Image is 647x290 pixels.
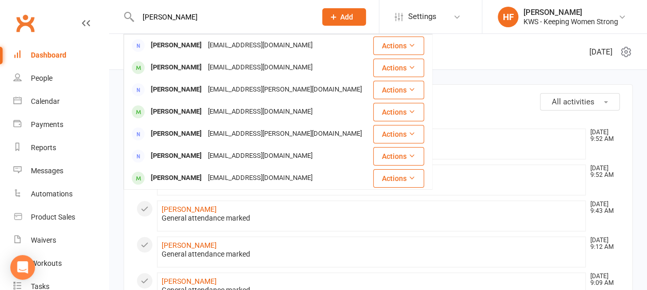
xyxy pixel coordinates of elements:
div: [EMAIL_ADDRESS][PERSON_NAME][DOMAIN_NAME] [205,126,365,141]
div: [PERSON_NAME] [148,104,205,119]
a: Calendar [13,90,109,113]
a: Clubworx [12,10,38,36]
div: [EMAIL_ADDRESS][DOMAIN_NAME] [205,149,316,164]
span: [DATE] [589,46,613,58]
div: [EMAIL_ADDRESS][PERSON_NAME][DOMAIN_NAME] [205,82,365,97]
a: [PERSON_NAME] [162,277,217,285]
a: Payments [13,113,109,136]
div: Open Intercom Messenger [10,255,35,280]
div: Waivers [31,236,56,244]
button: Actions [373,169,424,188]
a: Workouts [13,252,109,275]
a: People [13,67,109,90]
div: [PERSON_NAME] [148,171,205,186]
div: Dashboard [31,51,66,59]
button: Actions [373,125,424,143]
div: [PERSON_NAME] [148,82,205,97]
div: [PERSON_NAME] [148,149,205,164]
div: General attendance marked [162,214,581,223]
time: [DATE] 9:43 AM [585,201,619,214]
div: People [31,74,53,82]
div: Payments [31,120,63,129]
div: [EMAIL_ADDRESS][DOMAIN_NAME] [205,171,316,186]
div: KWS - Keeping Women Strong [523,17,618,26]
button: Actions [373,147,424,166]
div: [PERSON_NAME] [523,8,618,17]
a: Automations [13,183,109,206]
a: [PERSON_NAME] [162,205,217,213]
div: Automations [31,190,73,198]
span: Settings [408,5,436,28]
button: Actions [373,37,424,55]
div: Workouts [31,259,62,267]
div: General attendance marked [162,250,581,259]
a: Dashboard [13,44,109,67]
a: Product Sales [13,206,109,229]
button: Actions [373,103,424,121]
button: Actions [373,59,424,77]
a: Reports [13,136,109,159]
div: [EMAIL_ADDRESS][DOMAIN_NAME] [205,60,316,75]
button: Actions [373,81,424,99]
div: [PERSON_NAME] [148,38,205,53]
a: Messages [13,159,109,183]
time: [DATE] 9:52 AM [585,129,619,142]
button: Add [322,8,366,26]
div: [PERSON_NAME] [148,126,205,141]
div: [EMAIL_ADDRESS][DOMAIN_NAME] [205,38,316,53]
span: All activities [552,97,594,106]
a: Waivers [13,229,109,252]
time: [DATE] 9:09 AM [585,273,619,286]
a: [PERSON_NAME] [162,241,217,249]
time: [DATE] 9:12 AM [585,237,619,250]
time: [DATE] 9:52 AM [585,165,619,178]
div: Messages [31,167,63,175]
div: Calendar [31,97,60,105]
div: HF [498,7,518,27]
div: [PERSON_NAME] [148,60,205,75]
button: All activities [540,93,620,111]
div: Product Sales [31,213,75,221]
div: Reports [31,143,56,152]
span: Add [340,13,353,21]
input: Search... [135,10,309,24]
div: [EMAIL_ADDRESS][DOMAIN_NAME] [205,104,316,119]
